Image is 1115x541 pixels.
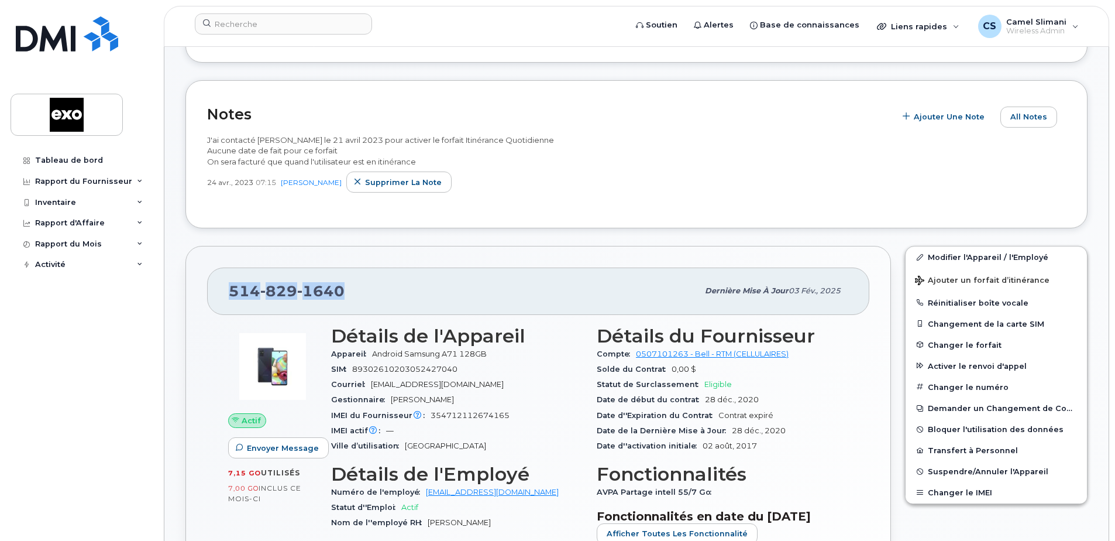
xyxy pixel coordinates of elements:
[597,488,717,497] span: AVPA Partage intell 55/7 Go
[331,380,371,389] span: Courriel
[228,484,301,503] span: inclus ce mois-ci
[686,13,742,37] a: Alertes
[428,518,491,527] span: [PERSON_NAME]
[331,518,428,527] span: Nom de l''employé RH
[704,380,732,389] span: Eligible
[906,268,1087,292] button: Ajouter un forfait d’itinérance
[331,350,372,358] span: Appareil
[365,177,442,188] span: Supprimer la note
[247,443,319,454] span: Envoyer Message
[906,246,1087,268] a: Modifier l'Appareil / l'Employé
[760,19,859,31] span: Base de connaissances
[352,365,457,374] span: 89302610203052427040
[331,395,391,404] span: Gestionnaire
[906,398,1087,419] button: Demander un Changement de Compte
[869,15,968,38] div: Liens rapides
[207,105,889,123] h2: Notes
[906,482,1087,503] button: Changer le IMEI
[646,19,677,31] span: Soutien
[597,426,732,435] span: Date de la Dernière Mise à Jour
[906,461,1087,482] button: Suspendre/Annuler l'Appareil
[331,488,426,497] span: Numéro de l'employé
[597,365,672,374] span: Solde du Contrat
[906,292,1087,313] button: Réinitialiser boîte vocale
[636,350,789,358] a: 0507101263 - Bell - RTM (CELLULAIRES)
[238,331,308,402] img: image20231002-3703462-2fiket.jpeg
[228,484,259,492] span: 7,00 Go
[1006,17,1066,26] span: Camel Slimani
[704,19,734,31] span: Alertes
[703,441,757,450] span: 02 août, 2017
[597,326,848,347] h3: Détails du Fournisseur
[906,440,1087,461] button: Transfert à Personnel
[597,380,704,389] span: Statut de Surclassement
[372,350,487,358] span: Android Samsung A71 128GB
[906,355,1087,376] button: Activer le renvoi d'appel
[928,361,1027,370] span: Activer le renvoi d'appel
[331,464,583,485] h3: Détails de l'Employé
[331,326,583,347] h3: Détails de l'Appareil
[346,172,452,193] button: Supprimer la note
[928,467,1048,476] span: Suspendre/Annuler l'Appareil
[597,441,703,450] span: Date d''activation initiale
[906,313,1087,334] button: Changement de la carte SIM
[371,380,504,389] span: [EMAIL_ADDRESS][DOMAIN_NAME]
[391,395,454,404] span: [PERSON_NAME]
[906,419,1087,440] button: Bloquer l'utilisation des données
[732,426,786,435] span: 28 déc., 2020
[256,177,276,187] span: 07:15
[229,282,345,300] span: 514
[281,178,342,187] a: [PERSON_NAME]
[906,376,1087,398] button: Changer le numéro
[1006,26,1066,36] span: Wireless Admin
[672,365,696,374] span: 0,00 $
[983,19,996,33] span: CS
[1000,107,1057,128] button: All Notes
[431,411,510,420] span: 354712112674165
[742,13,868,37] a: Base de connaissances
[401,503,418,512] span: Actif
[331,503,401,512] span: Statut d''Emploi
[297,282,345,300] span: 1640
[914,111,985,122] span: Ajouter une Note
[718,411,773,420] span: Contrat expiré
[195,13,372,35] input: Recherche
[386,426,394,435] span: —
[597,464,848,485] h3: Fonctionnalités
[891,22,947,31] span: Liens rapides
[405,441,486,450] span: [GEOGRAPHIC_DATA]
[331,426,386,435] span: IMEI actif
[597,350,636,358] span: Compte
[331,411,431,420] span: IMEI du Fournisseur
[705,286,789,295] span: Dernière mise à jour
[228,437,329,458] button: Envoyer Message
[331,365,352,374] span: SIM
[705,395,759,404] span: 28 déc., 2020
[597,395,705,404] span: Date de début du contrat
[928,340,1002,349] span: Changer le forfait
[242,415,261,426] span: Actif
[1010,111,1047,122] span: All Notes
[597,509,848,523] h3: Fonctionnalités en date du [DATE]
[970,15,1087,38] div: Camel Slimani
[597,411,718,420] span: Date d''Expiration du Contrat
[628,13,686,37] a: Soutien
[915,276,1049,287] span: Ajouter un forfait d’itinérance
[207,177,253,187] span: 24 avr., 2023
[331,441,405,450] span: Ville d’utilisation
[789,286,841,295] span: 03 fév., 2025
[895,107,994,128] button: Ajouter une Note
[228,469,261,477] span: 7,15 Go
[260,282,297,300] span: 829
[906,334,1087,355] button: Changer le forfait
[426,488,559,497] a: [EMAIL_ADDRESS][DOMAIN_NAME]
[607,528,748,539] span: Afficher Toutes les Fonctionnalité
[207,135,554,166] span: J'ai contacté [PERSON_NAME] le 21 avril 2023 pour activer le forfait Itinérance Quotidienne Aucun...
[261,468,300,477] span: utilisés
